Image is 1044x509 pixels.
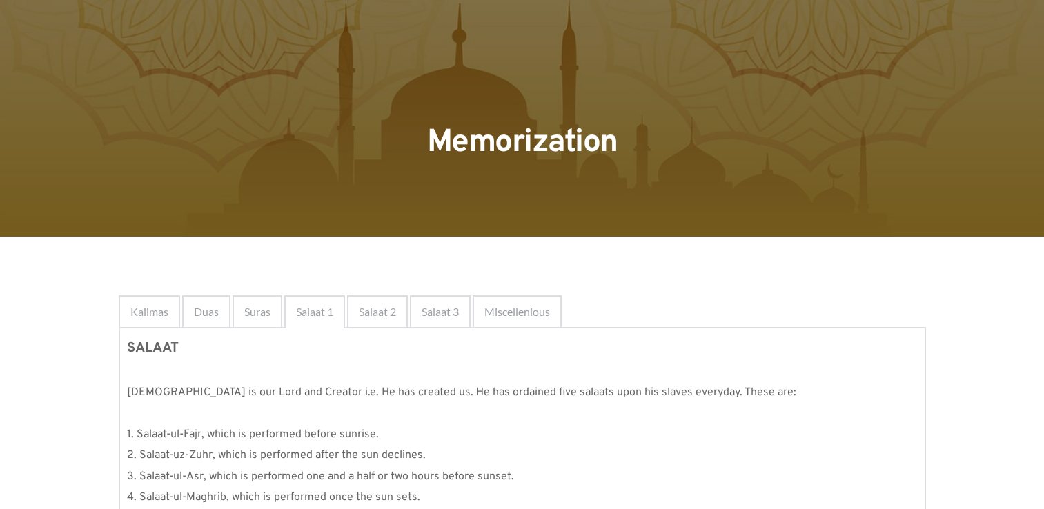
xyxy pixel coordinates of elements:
[127,470,514,483] span: 3. Salaat-ul-Asr, which is performed one and a half or two hours before sunset.
[296,303,333,320] span: Salaat 1
[244,303,270,320] span: Suras
[127,428,379,441] span: 1. Salaat-ul-Fajr, which is performed before sunrise.
[127,339,179,357] strong: SALAAT
[130,303,168,320] span: Kalimas
[484,303,550,320] span: Miscellenious
[127,490,420,504] span: 4. Salaat-ul-Maghrib, which is performed once the sun sets.
[127,386,796,399] span: [DEMOGRAPHIC_DATA] is our Lord and Creator i.e. He has created us. He has ordained five salaats u...
[359,303,396,320] span: Salaat 2
[194,303,219,320] span: Duas
[422,303,459,320] span: Salaat 3
[427,123,618,163] span: Memorization
[127,448,426,462] span: 2. Salaat-uz-Zuhr, which is performed after the sun declines.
